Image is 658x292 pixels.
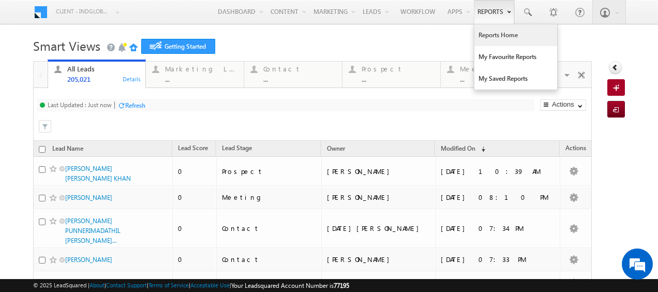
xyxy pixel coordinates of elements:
a: Lead Stage [217,142,257,156]
div: Contact [222,279,317,288]
a: Marketing Leads... [145,62,244,87]
div: Last Updated : Just now [48,101,112,109]
span: Lead Stage [222,144,252,152]
span: 77195 [334,282,349,289]
div: [DATE] 10:39 AM [441,167,555,176]
a: About [89,282,104,288]
a: Acceptable Use [190,282,230,288]
div: Refresh [125,101,145,109]
div: 0 [178,167,212,176]
div: Details [122,74,142,83]
div: All Leads [67,65,140,73]
div: [DATE][PERSON_NAME] [327,224,430,233]
div: [PERSON_NAME] [327,255,430,264]
div: [PERSON_NAME] [327,193,430,202]
a: Contact... [244,62,342,87]
span: Lead Score [178,144,208,152]
div: ... [362,75,434,83]
div: 0 [178,255,212,264]
span: Your Leadsquared Account Number is [231,282,349,289]
span: © 2025 LeadSquared | | | | | [33,281,349,290]
a: [PERSON_NAME] [65,256,112,264]
div: ... [165,75,237,83]
a: Terms of Service [148,282,189,288]
span: Client - indglobal2 (77195) [56,6,110,17]
div: ... [460,75,532,83]
span: Smart Views [33,37,100,54]
div: ... [263,75,336,83]
div: [PERSON_NAME] [327,167,430,176]
a: [PERSON_NAME] [PERSON_NAME] KHAN [65,165,131,182]
div: Prospect [222,167,317,176]
span: Modified On [441,144,475,152]
div: [DATE] 07:34 PM [441,224,555,233]
div: [DATE] 08:10 PM [441,193,555,202]
div: Meeting [460,65,532,73]
span: Actions [560,142,591,156]
a: All Leads205,021Details [48,60,146,89]
a: Meeting... [440,62,539,87]
input: Check all records [39,146,46,153]
div: Contact [222,224,317,233]
a: My Saved Reports [474,68,557,90]
a: Lead Name [47,143,88,156]
div: 0 [178,193,212,202]
a: Reports Home [474,24,557,46]
div: 0 [178,224,212,233]
div: Contact [222,255,317,264]
a: Prospect... [342,62,441,87]
div: [DATE] 07:33 PM [441,255,555,264]
a: Lead Score [173,142,213,156]
span: Owner [327,144,345,152]
div: [DATE] 07:32 PM [441,279,555,288]
div: Marketing Leads [165,65,237,73]
a: Getting Started [141,39,215,54]
a: Modified On (sorted descending) [436,142,490,156]
a: My Favourite Reports [474,46,557,68]
div: Prospect [362,65,434,73]
div: Contact [263,65,336,73]
a: Contact Support [106,282,147,288]
span: (sorted descending) [477,145,485,153]
a: [PERSON_NAME] [65,194,112,201]
div: 0 [178,279,212,288]
div: Meeting [222,193,317,202]
div: 205,021 [67,75,140,83]
a: [PERSON_NAME] PUNNERIMADATHIL [PERSON_NAME]... [65,217,121,244]
div: [PERSON_NAME] [327,279,430,288]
